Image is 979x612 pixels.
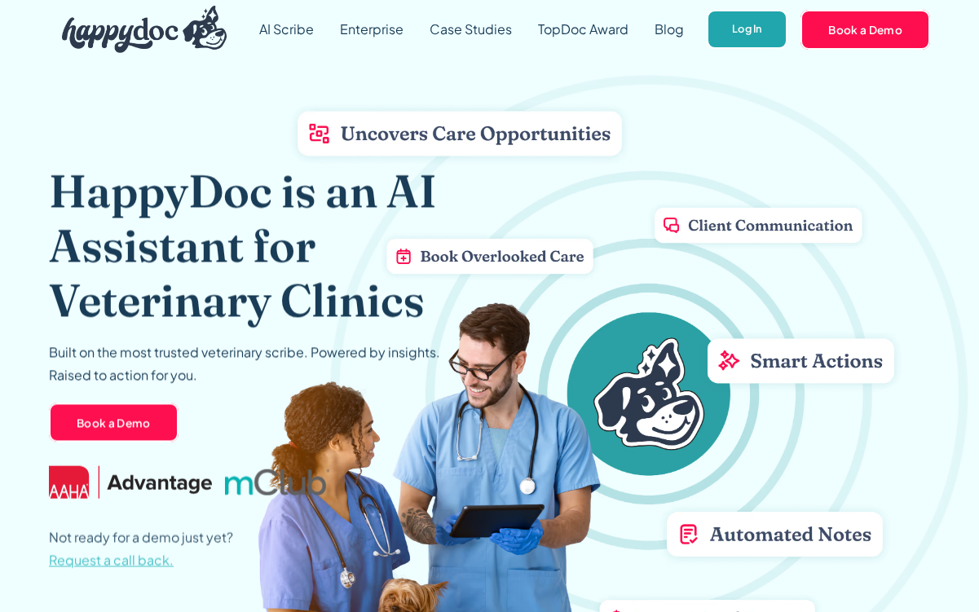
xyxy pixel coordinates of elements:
p: Not ready for a demo just yet? [49,526,233,571]
img: HappyDoc Logo: A happy dog with his ear up, listening. [62,6,227,53]
h1: HappyDoc is an AI Assistant for Veterinary Clinics [49,163,445,328]
a: Book a Demo [49,403,179,442]
a: home [49,2,227,57]
span: Request a call back. [49,551,174,568]
img: AAHA Advantage logo [49,465,212,498]
img: mclub logo [225,469,329,495]
p: Built on the most trusted veterinary scribe. Powered by insights. Raised to action for you. [49,341,440,386]
a: Book a Demo [800,10,930,49]
a: Log In [707,10,787,50]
